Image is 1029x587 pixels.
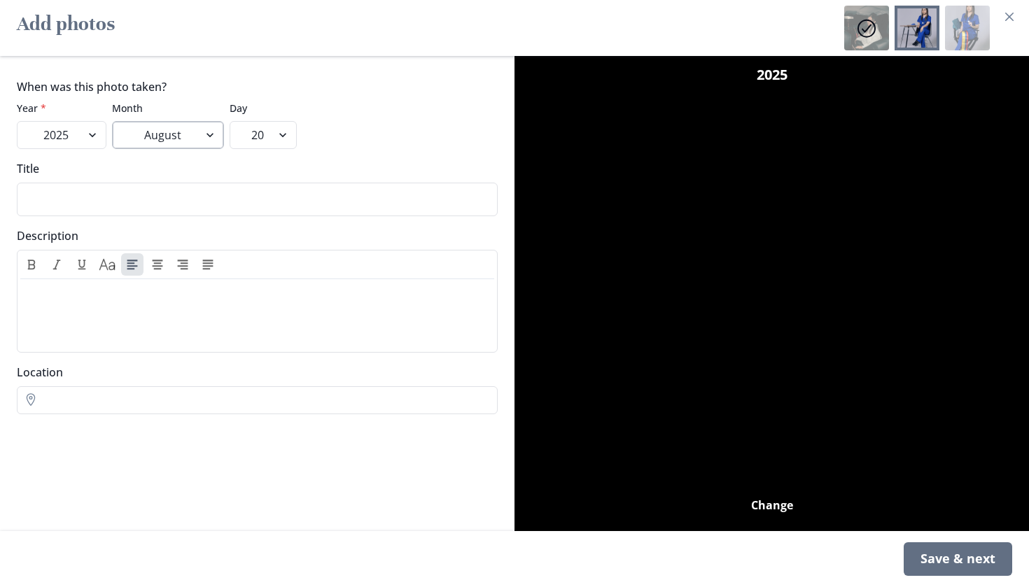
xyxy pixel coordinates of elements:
[171,253,194,276] button: Align right
[112,121,224,149] select: Month
[197,253,219,276] button: Align justify
[17,6,115,50] h2: Add photos
[740,492,804,520] button: Change
[121,253,143,276] button: Align left
[998,6,1021,28] button: Close
[20,253,43,276] button: Bold
[757,64,787,85] span: 2025
[96,253,118,276] button: Heading
[45,253,68,276] button: Italic
[17,227,489,244] label: Description
[17,101,98,115] label: Year
[520,56,1023,531] img: Photo
[146,253,169,276] button: Align center
[71,253,93,276] button: Underline
[112,101,216,115] label: Month
[904,542,1012,576] div: Save & next
[17,364,489,381] label: Location
[230,101,288,115] label: Day
[230,121,297,149] select: Day
[17,78,167,95] legend: When was this photo taken?
[17,160,489,177] label: Title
